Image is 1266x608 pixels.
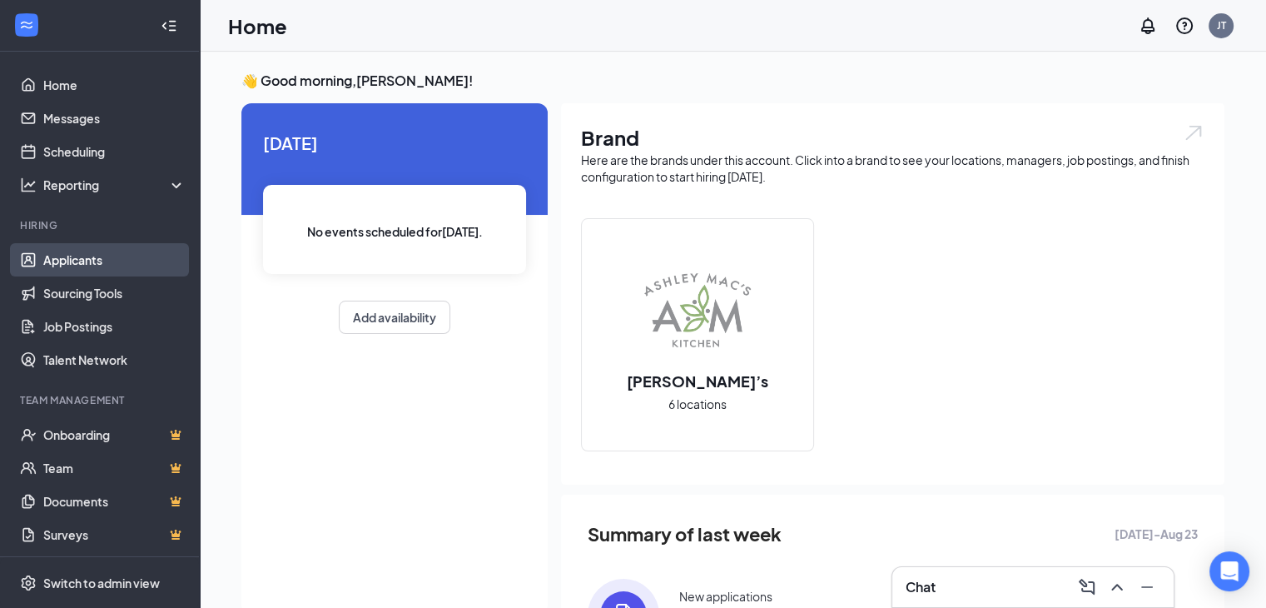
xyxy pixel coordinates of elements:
h1: Brand [581,123,1204,152]
svg: Collapse [161,17,177,34]
span: [DATE] - Aug 23 [1115,525,1198,543]
a: OnboardingCrown [43,418,186,451]
a: DocumentsCrown [43,485,186,518]
div: Team Management [20,393,182,407]
svg: QuestionInfo [1174,16,1194,36]
svg: WorkstreamLogo [18,17,35,33]
div: Open Intercom Messenger [1209,551,1249,591]
span: No events scheduled for [DATE] . [307,222,483,241]
div: New applications [679,588,772,605]
button: Add availability [339,301,450,334]
button: ComposeMessage [1074,574,1100,601]
div: Reporting [43,177,186,193]
div: Here are the brands under this account. Click into a brand to see your locations, managers, job p... [581,152,1204,185]
a: Home [43,68,186,102]
span: Summary of last week [588,520,782,549]
h3: 👋 Good morning, [PERSON_NAME] ! [241,72,1224,90]
a: Talent Network [43,343,186,376]
a: TeamCrown [43,451,186,485]
svg: ComposeMessage [1077,577,1097,597]
a: Messages [43,102,186,135]
h2: [PERSON_NAME]’s [610,371,785,391]
a: Job Postings [43,310,186,343]
span: 6 locations [668,395,727,413]
h3: Chat [906,578,936,596]
a: SurveysCrown [43,518,186,551]
div: Hiring [20,218,182,232]
div: JT [1217,18,1226,32]
h1: Home [228,12,287,40]
svg: Minimize [1137,577,1157,597]
a: Scheduling [43,135,186,168]
svg: Settings [20,575,37,591]
svg: Analysis [20,177,37,193]
button: ChevronUp [1104,574,1130,601]
img: open.6027fd2a22e1237b5b06.svg [1183,123,1204,142]
div: Switch to admin view [43,575,160,591]
button: Minimize [1134,574,1160,601]
svg: Notifications [1138,16,1158,36]
a: Sourcing Tools [43,277,186,310]
img: Ashley Mac’s [644,257,751,364]
a: Applicants [43,243,186,277]
svg: ChevronUp [1107,577,1127,597]
span: [DATE] [263,130,526,156]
